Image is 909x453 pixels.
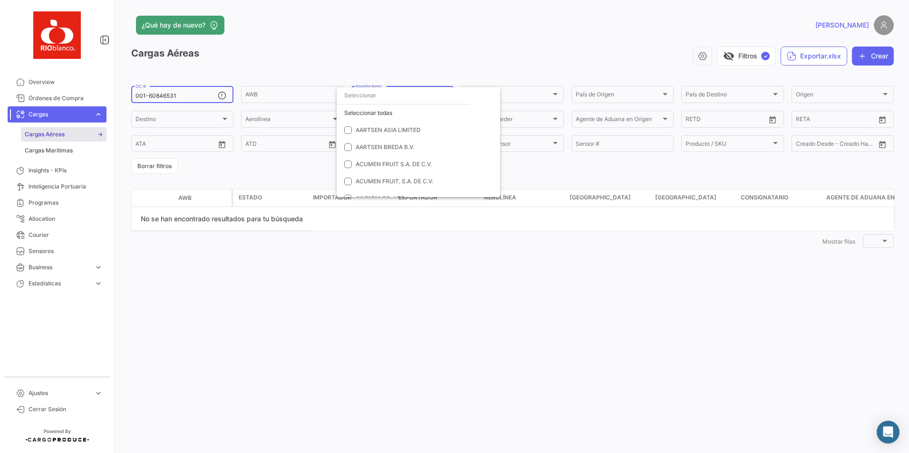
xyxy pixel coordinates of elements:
[356,143,414,151] span: AARTSEN BREDA B.V.
[356,160,432,168] span: ACUMEN FRUIT S.A. DE C.V.
[356,126,421,133] span: AARTSEN ASIA LIMITED
[356,178,433,185] span: ACUMEN FRUIT, S.A. DE C.V.
[877,421,899,444] div: Abrir Intercom Messenger
[337,104,500,122] div: Seleccionar todas
[337,87,470,104] input: dropdown search
[356,195,405,202] span: AK FARM CO., LTD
